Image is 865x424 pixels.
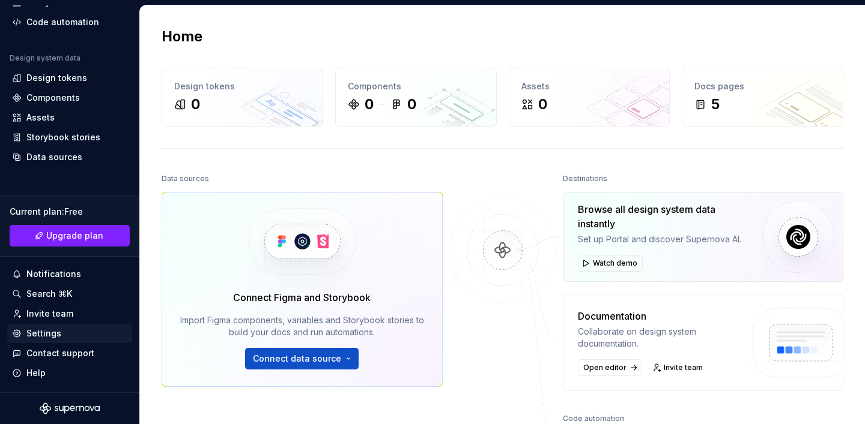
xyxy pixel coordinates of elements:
[40,402,100,414] svg: Supernova Logo
[593,258,637,268] span: Watch demo
[191,95,200,114] div: 0
[7,324,132,343] a: Settings
[7,304,132,323] a: Invite team
[26,151,82,163] div: Data sources
[162,68,323,127] a: Design tokens0
[509,68,670,127] a: Assets0
[348,80,484,92] div: Components
[578,255,643,272] button: Watch demo
[7,68,132,88] a: Design tokens
[711,95,720,114] div: 5
[10,206,130,218] div: Current plan : Free
[26,16,99,28] div: Code automation
[162,170,209,187] div: Data sources
[233,290,371,305] div: Connect Figma and Storybook
[245,348,359,369] button: Connect data source
[162,27,202,46] h2: Home
[578,233,753,245] div: Set up Portal and discover Supernova AI.
[407,95,416,114] div: 0
[578,309,742,323] div: Documentation
[26,327,61,339] div: Settings
[46,230,103,242] span: Upgrade plan
[7,128,132,147] a: Storybook stories
[335,68,497,127] a: Components00
[7,148,132,167] a: Data sources
[179,314,425,338] div: Import Figma components, variables and Storybook stories to build your docs and run automations.
[10,225,130,246] a: Upgrade plan
[7,363,132,383] button: Help
[7,13,132,32] a: Code automation
[26,92,80,104] div: Components
[7,108,132,127] a: Assets
[694,80,831,92] div: Docs pages
[578,359,642,376] a: Open editor
[7,284,132,303] button: Search ⌘K
[26,268,81,280] div: Notifications
[26,308,73,320] div: Invite team
[174,80,311,92] div: Design tokens
[521,80,658,92] div: Assets
[26,367,46,379] div: Help
[578,202,753,231] div: Browse all design system data instantly
[10,53,80,63] div: Design system data
[26,131,100,143] div: Storybook stories
[682,68,843,127] a: Docs pages5
[7,264,132,284] button: Notifications
[563,170,607,187] div: Destinations
[664,363,703,372] span: Invite team
[649,359,708,376] a: Invite team
[7,344,132,363] button: Contact support
[365,95,374,114] div: 0
[253,353,341,365] span: Connect data source
[578,326,742,350] div: Collaborate on design system documentation.
[26,72,87,84] div: Design tokens
[26,347,94,359] div: Contact support
[26,112,55,124] div: Assets
[583,363,627,372] span: Open editor
[538,95,547,114] div: 0
[7,88,132,107] a: Components
[26,288,72,300] div: Search ⌘K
